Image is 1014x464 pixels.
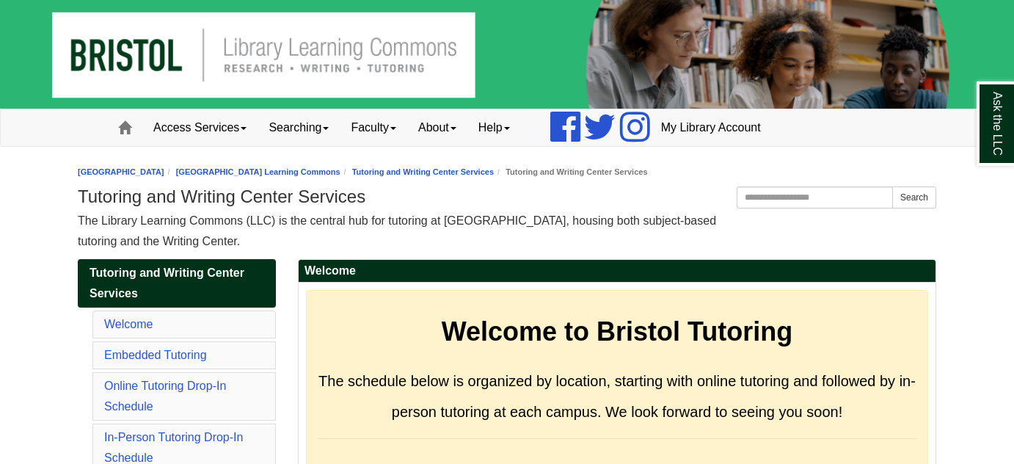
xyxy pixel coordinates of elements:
[340,109,407,146] a: Faculty
[442,316,793,347] strong: Welcome to Bristol Tutoring
[78,186,936,207] h1: Tutoring and Writing Center Services
[104,349,207,361] a: Embedded Tutoring
[467,109,521,146] a: Help
[104,431,243,464] a: In-Person Tutoring Drop-In Schedule
[78,214,716,247] span: The Library Learning Commons (LLC) is the central hub for tutoring at [GEOGRAPHIC_DATA], housing ...
[892,186,936,209] button: Search
[104,380,226,413] a: Online Tutoring Drop-In Schedule
[352,167,494,176] a: Tutoring and Writing Center Services
[407,109,467,146] a: About
[650,109,772,146] a: My Library Account
[78,165,936,179] nav: breadcrumb
[78,167,164,176] a: [GEOGRAPHIC_DATA]
[104,318,153,330] a: Welcome
[176,167,340,176] a: [GEOGRAPHIC_DATA] Learning Commons
[318,373,916,420] span: The schedule below is organized by location, starting with online tutoring and followed by in-per...
[299,260,935,283] h2: Welcome
[90,267,244,300] span: Tutoring and Writing Center Services
[258,109,340,146] a: Searching
[142,109,258,146] a: Access Services
[78,259,276,308] a: Tutoring and Writing Center Services
[494,165,647,179] li: Tutoring and Writing Center Services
